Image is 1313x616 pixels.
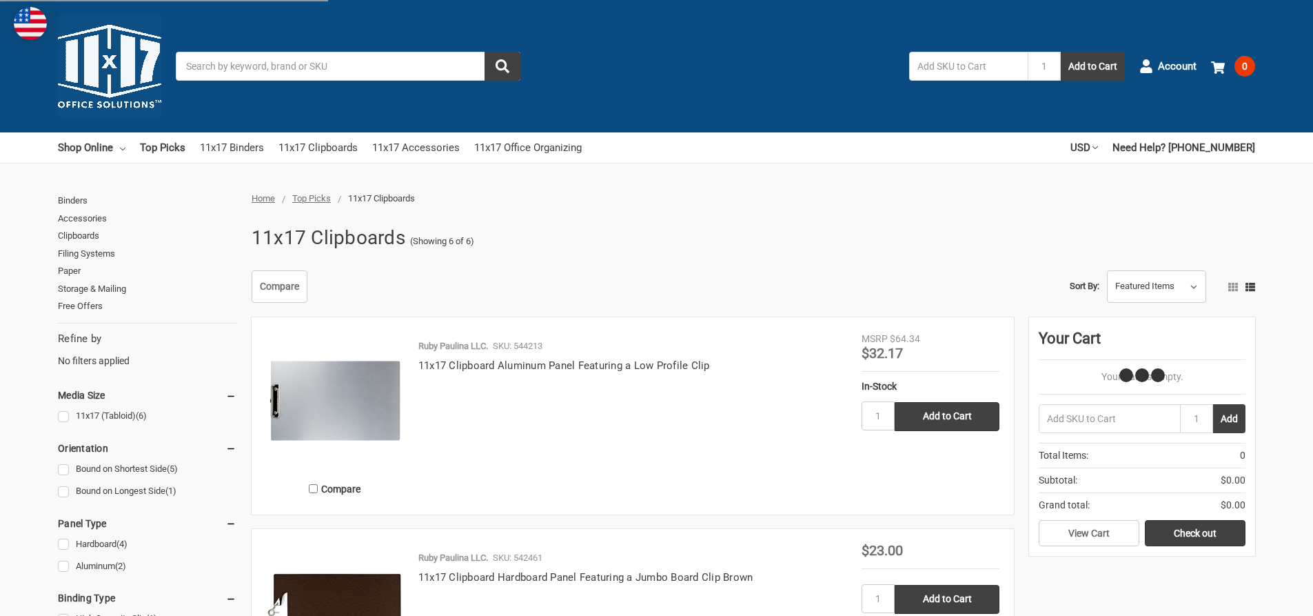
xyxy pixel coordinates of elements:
[115,561,126,571] span: (2)
[309,484,318,493] input: Compare
[58,590,236,606] h5: Binding Type
[266,332,404,470] img: 11x17 Clipboard Aluminum Panel Featuring a Low Profile Clip
[252,220,405,256] h1: 11x17 Clipboards
[1234,56,1255,77] span: 0
[890,333,920,344] span: $64.34
[58,331,236,347] h5: Refine by
[1039,448,1088,463] span: Total Items:
[58,210,236,228] a: Accessories
[292,193,331,203] a: Top Picks
[1039,498,1090,513] span: Grand total:
[140,132,185,163] a: Top Picks
[862,379,999,394] div: In-Stock
[1070,276,1099,297] label: Sort By:
[200,132,264,163] a: 11x17 Binders
[1061,52,1125,81] button: Add to Cart
[1199,579,1313,616] iframe: Google Customer Reviews
[1213,404,1245,433] button: Add
[1139,48,1197,84] a: Account
[252,193,275,203] a: Home
[58,132,125,163] a: Shop Online
[136,410,147,421] span: (6)
[176,52,520,81] input: Search by keyword, brand or SKU
[58,557,236,576] a: Aluminum
[1039,520,1139,546] a: View Cart
[58,482,236,501] a: Bound on Longest Side
[266,477,404,500] label: Compare
[58,227,236,245] a: Clipboards
[1039,404,1180,433] input: Add SKU to Cart
[1158,59,1197,74] span: Account
[278,132,358,163] a: 11x17 Clipboards
[58,387,236,404] h5: Media Size
[895,402,999,431] input: Add to Cart
[474,132,582,163] a: 11x17 Office Organizing
[909,52,1028,81] input: Add SKU to Cart
[167,464,178,474] span: (5)
[372,132,460,163] a: 11x17 Accessories
[862,345,903,361] span: $32.17
[58,297,236,315] a: Free Offers
[58,535,236,554] a: Hardboard
[14,7,47,40] img: duty and tax information for United States
[165,486,176,496] span: (1)
[58,14,161,118] img: 11x17.com
[1221,473,1245,488] span: $0.00
[895,585,999,614] input: Add to Cart
[58,245,236,263] a: Filing Systems
[1039,370,1245,384] p: Your Cart Is Empty.
[116,539,128,549] span: (4)
[58,262,236,280] a: Paper
[58,440,236,457] h5: Orientation
[493,339,542,353] p: SKU: 544213
[1240,448,1245,463] span: 0
[410,235,474,248] span: (Showing 6 of 6)
[418,359,710,372] a: 11x17 Clipboard Aluminum Panel Featuring a Low Profile Clip
[58,331,236,368] div: No filters applied
[1145,520,1245,546] a: Check out
[1039,327,1245,360] div: Your Cart
[1039,473,1077,488] span: Subtotal:
[493,551,542,565] p: SKU: 542461
[862,542,903,559] span: $23.00
[418,339,488,353] p: Ruby Paulina LLC.
[418,551,488,565] p: Ruby Paulina LLC.
[252,270,307,304] a: Compare
[1112,132,1255,163] a: Need Help? [PHONE_NUMBER]
[58,192,236,210] a: Binders
[418,571,753,584] a: 11x17 Clipboard Hardboard Panel Featuring a Jumbo Board Clip Brown
[58,460,236,479] a: Bound on Shortest Side
[1211,48,1255,84] a: 0
[58,407,236,426] a: 11x17 (Tabloid)
[348,193,415,203] span: 11x17 Clipboards
[1070,132,1098,163] a: USD
[862,332,888,346] div: MSRP
[58,515,236,532] h5: Panel Type
[58,280,236,298] a: Storage & Mailing
[1221,498,1245,513] span: $0.00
